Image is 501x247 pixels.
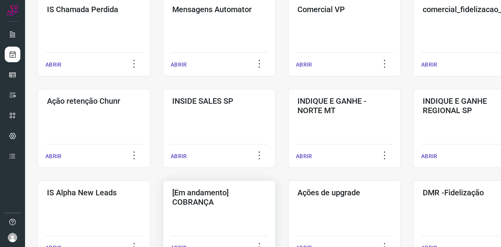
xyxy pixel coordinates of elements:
[296,61,312,69] p: ABRIR
[421,152,437,160] p: ABRIR
[297,5,391,14] h3: Comercial VP
[172,188,266,207] h3: [Em andamento] COBRANÇA
[171,152,187,160] p: ABRIR
[297,96,391,115] h3: INDIQUE E GANHE - NORTE MT
[296,152,312,160] p: ABRIR
[297,188,391,197] h3: Ações de upgrade
[47,96,141,106] h3: Ação retenção Chunr
[172,5,266,14] h3: Mensagens Automator
[7,5,18,16] img: Logo
[8,233,17,242] img: avatar-user-boy.jpg
[171,61,187,69] p: ABRIR
[45,61,61,69] p: ABRIR
[421,61,437,69] p: ABRIR
[47,188,141,197] h3: IS Alpha New Leads
[172,96,266,106] h3: INSIDE SALES SP
[45,152,61,160] p: ABRIR
[47,5,141,14] h3: IS Chamada Perdida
